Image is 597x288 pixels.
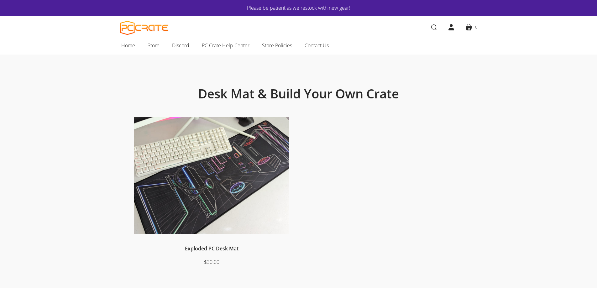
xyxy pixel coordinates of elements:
[256,39,298,52] a: Store Policies
[148,86,449,102] h1: Desk Mat & Build Your Own Crate
[172,41,189,50] span: Discord
[204,259,219,265] span: $30.00
[166,39,196,52] a: Discord
[185,245,238,252] a: Exploded PC Desk Mat
[115,39,141,52] a: Home
[262,41,292,50] span: Store Policies
[148,41,160,50] span: Store
[111,39,487,55] nav: Main navigation
[298,39,335,52] a: Contact Us
[305,41,329,50] span: Contact Us
[120,21,169,35] a: PC CRATE
[139,4,458,12] a: Please be patient as we restock with new gear!
[141,39,166,52] a: Store
[121,41,135,50] span: Home
[475,24,477,30] span: 0
[202,41,249,50] span: PC Crate Help Center
[460,18,482,36] a: 0
[134,117,289,234] img: Desk mat on desk with keyboard, monitor, and mouse.
[196,39,256,52] a: PC Crate Help Center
